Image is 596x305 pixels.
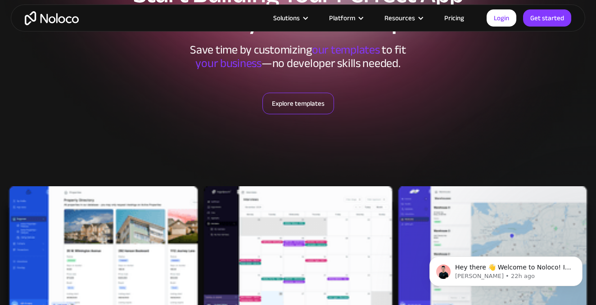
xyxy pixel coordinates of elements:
[487,9,516,27] a: Login
[433,12,475,24] a: Pricing
[523,9,571,27] a: Get started
[416,238,596,301] iframe: Intercom notifications message
[329,12,355,24] div: Platform
[163,43,433,70] div: Save time by customizing to fit ‍ —no developer skills needed.
[25,11,79,25] a: home
[273,12,300,24] div: Solutions
[312,39,380,61] span: our templates
[262,12,318,24] div: Solutions
[318,12,373,24] div: Platform
[262,93,334,114] a: Explore templates
[195,52,262,74] span: your business
[384,12,415,24] div: Resources
[373,12,433,24] div: Resources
